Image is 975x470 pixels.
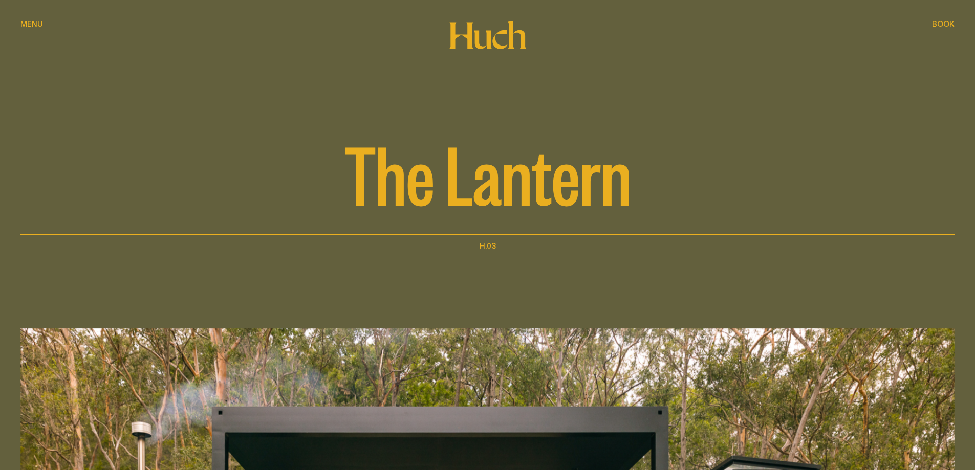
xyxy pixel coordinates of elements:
[480,239,496,252] h1: H.03
[932,20,955,28] span: Book
[20,20,43,28] span: Menu
[20,18,43,31] button: show menu
[932,18,955,31] button: show booking tray
[344,131,632,213] span: The Lantern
